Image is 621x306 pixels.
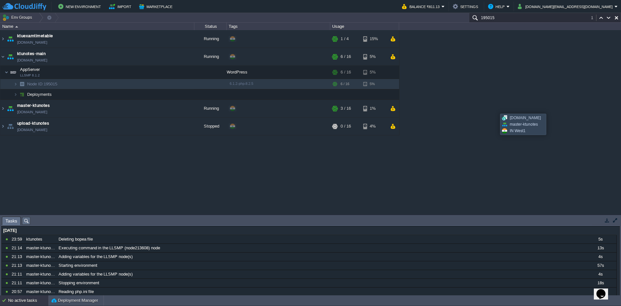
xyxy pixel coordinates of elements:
div: 4s [584,253,616,261]
div: 13s [584,244,616,252]
span: Executing command in the LLSMP (node213608) node [59,245,160,251]
span: Tasks [5,217,17,225]
div: IN West1 [502,128,544,134]
span: Deleting bopea file [59,236,93,242]
div: [DOMAIN_NAME] [502,115,544,134]
div: master-ktunotes [25,253,56,261]
div: Name [1,23,194,30]
button: Env Groups [2,13,34,22]
a: AppServerLLSMP 6.1.2 [19,67,41,72]
div: Tags [227,23,330,30]
img: AMDAwAAAACH5BAEAAAAALAAAAAABAAEAAAICRAEAOw== [0,48,5,65]
div: Status [195,23,226,30]
a: [DOMAIN_NAME] [17,39,47,46]
span: Adding variables for the LLSMP node(s) [59,254,133,260]
span: LLSMP 6.1.2 [20,74,40,77]
a: Node ID:195015 [27,81,58,87]
div: 1 / 4 [341,30,349,48]
button: Balance ₹811.13 [402,3,441,10]
span: Stopping environment [59,280,99,286]
button: Settings [453,3,480,10]
img: AMDAwAAAACH5BAEAAAAALAAAAAABAAEAAAICRAEAOw== [0,30,5,48]
div: Running [194,30,227,48]
div: 21:11 [12,270,24,278]
a: ktunotes-main [17,51,46,57]
a: master-ktunotes [17,102,50,109]
img: AMDAwAAAACH5BAEAAAAALAAAAAABAAEAAAICRAEAOw== [17,79,27,89]
div: 21:14 [12,244,24,252]
div: 21:13 [12,261,24,270]
a: [DOMAIN_NAME] [17,57,47,63]
div: master-ktunotes [25,261,56,270]
img: AMDAwAAAACH5BAEAAAAALAAAAAABAAEAAAICRAEAOw== [14,79,17,89]
div: 5% [363,66,384,79]
button: Deployment Manager [51,297,98,304]
div: master-ktunotes [25,279,56,287]
div: 1% [363,100,384,117]
div: Usage [331,23,399,30]
div: master-ktunotes [25,270,56,278]
img: AMDAwAAAACH5BAEAAAAALAAAAAABAAEAAAICRAEAOw== [5,66,8,79]
button: Marketplace [139,3,174,10]
div: Stopped [194,118,227,135]
button: Import [109,3,133,10]
button: [DOMAIN_NAME][EMAIL_ADDRESS][DOMAIN_NAME] [518,3,615,10]
img: AMDAwAAAACH5BAEAAAAALAAAAAABAAEAAAICRAEAOw== [17,89,27,99]
img: AMDAwAAAACH5BAEAAAAALAAAAAABAAEAAAICRAEAOw== [6,100,15,117]
div: 3 / 16 [341,100,351,117]
a: [DOMAIN_NAME] [17,127,47,133]
img: AMDAwAAAACH5BAEAAAAALAAAAAABAAEAAAICRAEAOw== [6,30,15,48]
img: AMDAwAAAACH5BAEAAAAALAAAAAABAAEAAAICRAEAOw== [15,26,18,28]
div: 5% [363,48,384,65]
button: Help [488,3,507,10]
div: Running [194,48,227,65]
a: Deployments [27,92,53,97]
span: Starting environment [59,263,97,268]
div: master-ktunotes [502,121,544,127]
img: AMDAwAAAACH5BAEAAAAALAAAAAABAAEAAAICRAEAOw== [0,118,5,135]
div: 23:59 [12,235,24,244]
div: master-ktunotes [25,244,56,252]
div: master-ktunotes [25,288,56,296]
img: AMDAwAAAACH5BAEAAAAALAAAAAABAAEAAAICRAEAOw== [9,66,18,79]
div: 6 / 16 [341,48,351,65]
div: 21:11 [12,279,24,287]
span: AppServer [19,67,41,72]
div: 6 / 16 [341,79,349,89]
div: 4% [363,118,384,135]
iframe: chat widget [594,280,615,300]
img: CloudJiffy [2,3,46,11]
div: 21:13 [12,253,24,261]
img: AMDAwAAAACH5BAEAAAAALAAAAAABAAEAAAICRAEAOw== [0,100,5,117]
img: AMDAwAAAACH5BAEAAAAALAAAAAABAAEAAAICRAEAOw== [14,89,17,99]
button: New Environment [58,3,103,10]
div: 20:57 [12,288,24,296]
div: 5s [584,235,616,244]
div: 1 [591,15,596,21]
div: 18s [584,279,616,287]
img: AMDAwAAAACH5BAEAAAAALAAAAAABAAEAAAICRAEAOw== [6,48,15,65]
div: 15% [363,30,384,48]
div: 20s [584,288,616,296]
div: Running [194,100,227,117]
div: WordPress [227,66,330,79]
span: Reading php.ini file [59,289,94,295]
div: 5% [363,79,384,89]
span: 6.1.2-php-8.2.5 [230,82,253,85]
div: 6 / 16 [341,66,351,79]
span: Node ID: [27,82,44,86]
div: 0 / 16 [341,118,351,135]
a: [DOMAIN_NAME] [17,109,47,115]
a: ktuexamtimetable [17,33,53,39]
a: upload-ktunotes [17,120,49,127]
div: No active tasks [8,295,49,306]
img: AMDAwAAAACH5BAEAAAAALAAAAAABAAEAAAICRAEAOw== [6,118,15,135]
div: [DATE] [2,226,616,235]
span: 195015 [27,81,58,87]
div: 57s [584,261,616,270]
